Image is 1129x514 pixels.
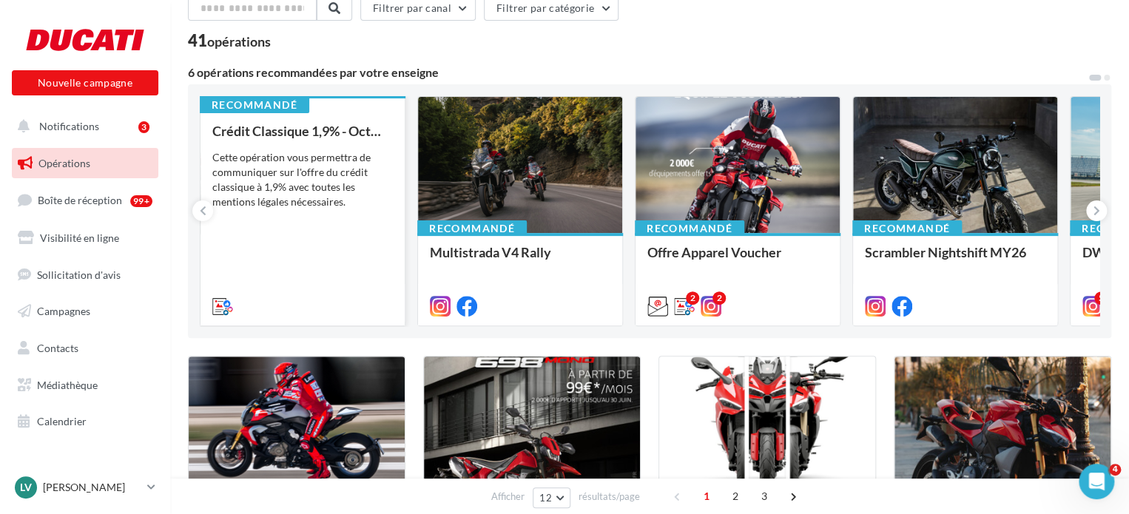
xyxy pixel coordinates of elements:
a: Contacts [9,333,161,364]
span: résultats/page [579,490,640,504]
a: Visibilité en ligne [9,223,161,254]
div: Recommandé [635,220,744,237]
div: 99+ [130,195,152,207]
span: Campagnes [37,305,90,317]
p: [PERSON_NAME] [43,480,141,495]
button: Notifications 3 [9,111,155,142]
div: Offre Apparel Voucher [647,245,828,274]
span: 1 [695,484,718,508]
span: Médiathèque [37,379,98,391]
a: Opérations [9,148,161,179]
div: 2 [686,291,699,305]
button: 12 [533,487,570,508]
div: 41 [188,33,271,49]
a: Médiathèque [9,370,161,401]
div: Crédit Classique 1,9% - Octobre 2025 [212,124,393,138]
a: Lv [PERSON_NAME] [12,473,158,501]
span: Lv [20,480,32,495]
div: 5 [1094,291,1108,305]
a: Calendrier [9,406,161,437]
span: Afficher [491,490,525,504]
div: opérations [207,35,271,48]
a: Campagnes [9,296,161,327]
div: Recommandé [200,97,309,113]
span: 4 [1109,464,1121,476]
a: Boîte de réception99+ [9,184,161,216]
div: Multistrada V4 Rally [430,245,610,274]
span: Visibilité en ligne [40,231,119,244]
div: 3 [138,121,149,133]
button: Nouvelle campagne [12,70,158,95]
span: 3 [752,484,776,508]
span: Sollicitation d'avis [37,268,121,280]
span: 2 [724,484,747,508]
a: Sollicitation d'avis [9,260,161,291]
span: 12 [539,492,552,504]
span: Notifications [39,120,99,132]
div: Recommandé [417,220,527,237]
div: 6 opérations recommandées par votre enseigne [188,67,1088,78]
div: 2 [712,291,726,305]
span: Contacts [37,342,78,354]
div: Recommandé [852,220,962,237]
div: Scrambler Nightshift MY26 [865,245,1045,274]
span: Boîte de réception [38,194,122,206]
iframe: Intercom live chat [1079,464,1114,499]
span: Opérations [38,157,90,169]
div: Cette opération vous permettra de communiquer sur l'offre du crédit classique à 1,9% avec toutes ... [212,150,393,209]
span: Calendrier [37,415,87,427]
